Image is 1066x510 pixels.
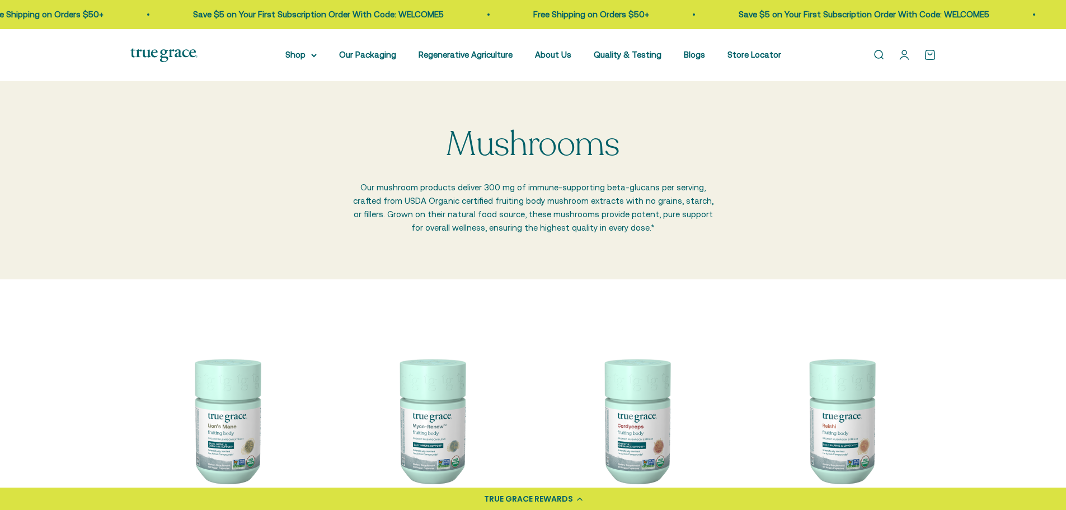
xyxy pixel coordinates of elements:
[446,126,620,163] p: Mushrooms
[684,50,705,59] a: Blogs
[189,8,439,21] p: Save $5 on Your First Subscription Order With Code: WELCOME5
[484,493,573,505] div: TRUE GRACE REWARDS
[594,50,661,59] a: Quality & Testing
[285,48,317,62] summary: Shop
[419,50,513,59] a: Regenerative Agriculture
[734,8,985,21] p: Save $5 on Your First Subscription Order With Code: WELCOME5
[339,50,396,59] a: Our Packaging
[535,50,571,59] a: About Us
[727,50,781,59] a: Store Locator
[529,10,645,19] a: Free Shipping on Orders $50+
[351,181,715,235] p: Our mushroom products deliver 300 mg of immune-supporting beta-glucans per serving, crafted from ...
